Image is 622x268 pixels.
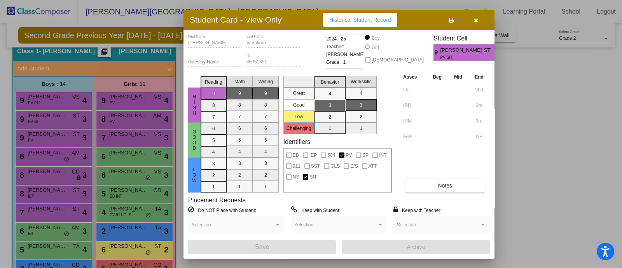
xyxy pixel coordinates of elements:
span: High [191,94,198,116]
span: Archive [407,244,425,250]
span: Good [191,129,198,151]
span: Save [255,243,269,250]
span: SIT [309,172,317,182]
h3: Student Cell [433,35,501,42]
div: Girl [371,44,379,51]
span: SP [362,151,369,160]
th: Beg [426,73,448,81]
span: ATT [369,161,377,171]
button: Notes [405,179,485,193]
input: assessment [403,100,425,111]
span: Historical Student Record [329,17,391,23]
div: Boy [371,35,380,42]
span: INT [379,151,386,160]
span: [DEMOGRAPHIC_DATA] [372,55,424,65]
span: NS [293,172,299,182]
button: Archive [342,240,490,254]
span: [PERSON_NAME] [440,46,484,54]
input: goes by name [188,60,243,65]
span: EB [293,151,299,160]
input: assessment [403,84,425,96]
span: Low [191,167,198,183]
input: Enter ID [246,60,301,65]
span: E/S [350,161,358,171]
span: Notes [438,182,452,189]
span: IEP [309,151,317,160]
span: 9 [433,48,440,57]
span: 2024 - 25 [326,35,346,43]
label: Identifiers [283,138,310,145]
span: 3 [494,48,501,57]
th: Asses [401,73,426,81]
span: PV [346,151,352,160]
label: = Do NOT Place with Student: [188,206,256,214]
label: = Keep with Teacher: [393,206,442,214]
input: assessment [403,115,425,127]
span: 911 [293,161,301,171]
span: SST [311,161,320,171]
span: Teacher: [PERSON_NAME] [326,43,365,58]
span: GLS [330,161,340,171]
button: Save [188,240,336,254]
label: Placement Requests [188,196,246,204]
th: Mid [448,73,468,81]
th: End [468,73,490,81]
span: ST [484,46,494,54]
label: = Keep with Student: [291,206,341,214]
h3: Student Card - View Only [190,15,282,25]
input: assessment [403,131,425,142]
button: Historical Student Record [323,13,397,27]
span: 504 [327,151,335,160]
span: PV SIT [440,54,478,60]
span: Grade : 1 [326,58,346,66]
